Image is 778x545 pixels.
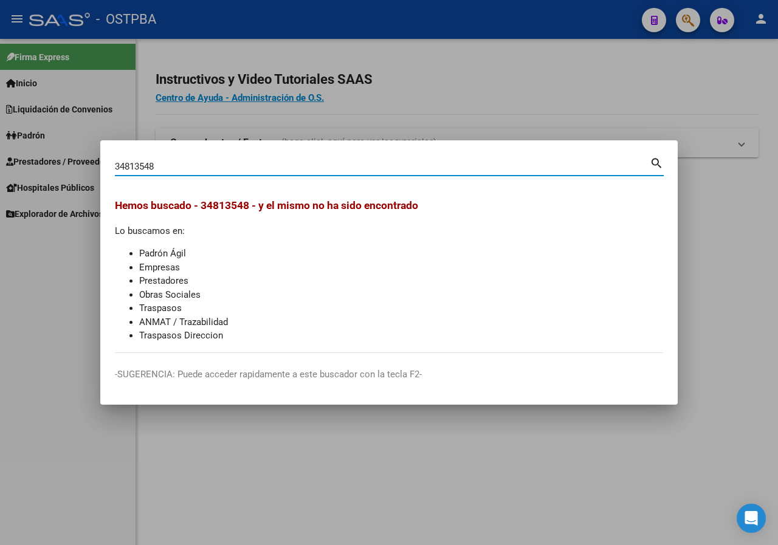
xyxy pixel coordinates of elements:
[650,155,664,170] mat-icon: search
[115,199,418,211] span: Hemos buscado - 34813548 - y el mismo no ha sido encontrado
[115,368,663,382] p: -SUGERENCIA: Puede acceder rapidamente a este buscador con la tecla F2-
[139,315,663,329] li: ANMAT / Trazabilidad
[115,197,663,343] div: Lo buscamos en:
[139,261,663,275] li: Empresas
[139,301,663,315] li: Traspasos
[139,329,663,343] li: Traspasos Direccion
[139,288,663,302] li: Obras Sociales
[737,504,766,533] div: Open Intercom Messenger
[139,274,663,288] li: Prestadores
[139,247,663,261] li: Padrón Ágil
